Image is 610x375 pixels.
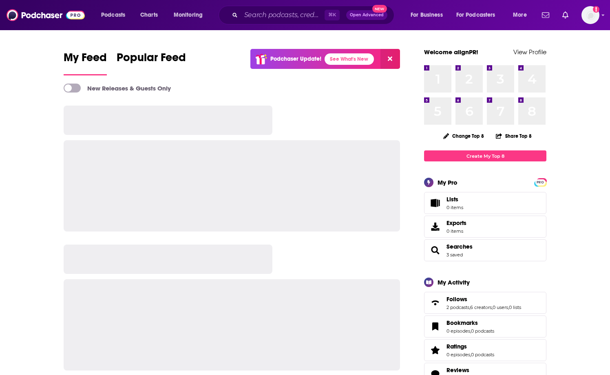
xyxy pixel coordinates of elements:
button: Change Top 8 [438,131,489,141]
a: Follows [446,296,521,303]
a: 0 podcasts [471,352,494,357]
span: 0 items [446,228,466,234]
span: Ratings [446,343,467,350]
a: Exports [424,216,546,238]
span: Monitoring [174,9,203,21]
a: View Profile [513,48,546,56]
a: Reviews [446,366,494,374]
a: 0 lists [509,304,521,310]
span: Reviews [446,366,469,374]
a: Searches [446,243,473,250]
span: , [469,304,470,310]
a: 0 episodes [446,328,470,334]
a: 0 episodes [446,352,470,357]
span: My Feed [64,51,107,69]
span: Exports [427,221,443,232]
span: Follows [424,292,546,314]
span: Ratings [424,339,546,361]
a: My Feed [64,51,107,75]
span: Bookmarks [424,315,546,337]
a: Welcome alignPR! [424,48,478,56]
div: My Pro [438,179,457,186]
p: Podchaser Update! [270,55,321,62]
span: New [372,5,387,13]
span: Follows [446,296,467,303]
img: User Profile [581,6,599,24]
span: Open Advanced [350,13,384,17]
a: Bookmarks [427,321,443,332]
span: ⌘ K [325,10,340,20]
div: My Activity [438,278,470,286]
span: , [470,328,471,334]
button: open menu [507,9,537,22]
a: Ratings [446,343,494,350]
span: PRO [535,179,545,185]
span: Popular Feed [117,51,186,69]
span: Exports [446,219,466,227]
span: , [492,304,493,310]
button: open menu [451,9,507,22]
a: Ratings [427,344,443,356]
img: Podchaser - Follow, Share and Rate Podcasts [7,7,85,23]
span: Logged in as alignPR [581,6,599,24]
div: Search podcasts, credits, & more... [226,6,402,24]
span: Podcasts [101,9,125,21]
input: Search podcasts, credits, & more... [241,9,325,22]
span: , [470,352,471,357]
a: See What's New [325,53,374,65]
a: Show notifications dropdown [539,8,553,22]
span: For Podcasters [456,9,495,21]
a: 6 creators [470,304,492,310]
a: Popular Feed [117,51,186,75]
button: open menu [168,9,213,22]
a: Follows [427,297,443,309]
button: Open AdvancedNew [346,10,387,20]
a: Searches [427,245,443,256]
a: New Releases & Guests Only [64,84,171,93]
svg: Add a profile image [593,6,599,13]
a: Create My Top 8 [424,150,546,161]
span: Charts [140,9,158,21]
span: Lists [446,196,458,203]
a: 2 podcasts [446,304,469,310]
a: Lists [424,192,546,214]
a: 3 saved [446,252,463,258]
a: Charts [135,9,163,22]
span: Lists [427,197,443,209]
a: PRO [535,179,545,185]
span: 0 items [446,205,463,210]
button: open menu [405,9,453,22]
a: Show notifications dropdown [559,8,572,22]
span: Bookmarks [446,319,478,326]
a: 0 podcasts [471,328,494,334]
span: Searches [424,239,546,261]
span: Lists [446,196,463,203]
a: 0 users [493,304,508,310]
a: Bookmarks [446,319,494,326]
span: More [513,9,527,21]
button: Show profile menu [581,6,599,24]
button: open menu [95,9,136,22]
button: Share Top 8 [495,128,532,144]
span: , [508,304,509,310]
span: For Business [411,9,443,21]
